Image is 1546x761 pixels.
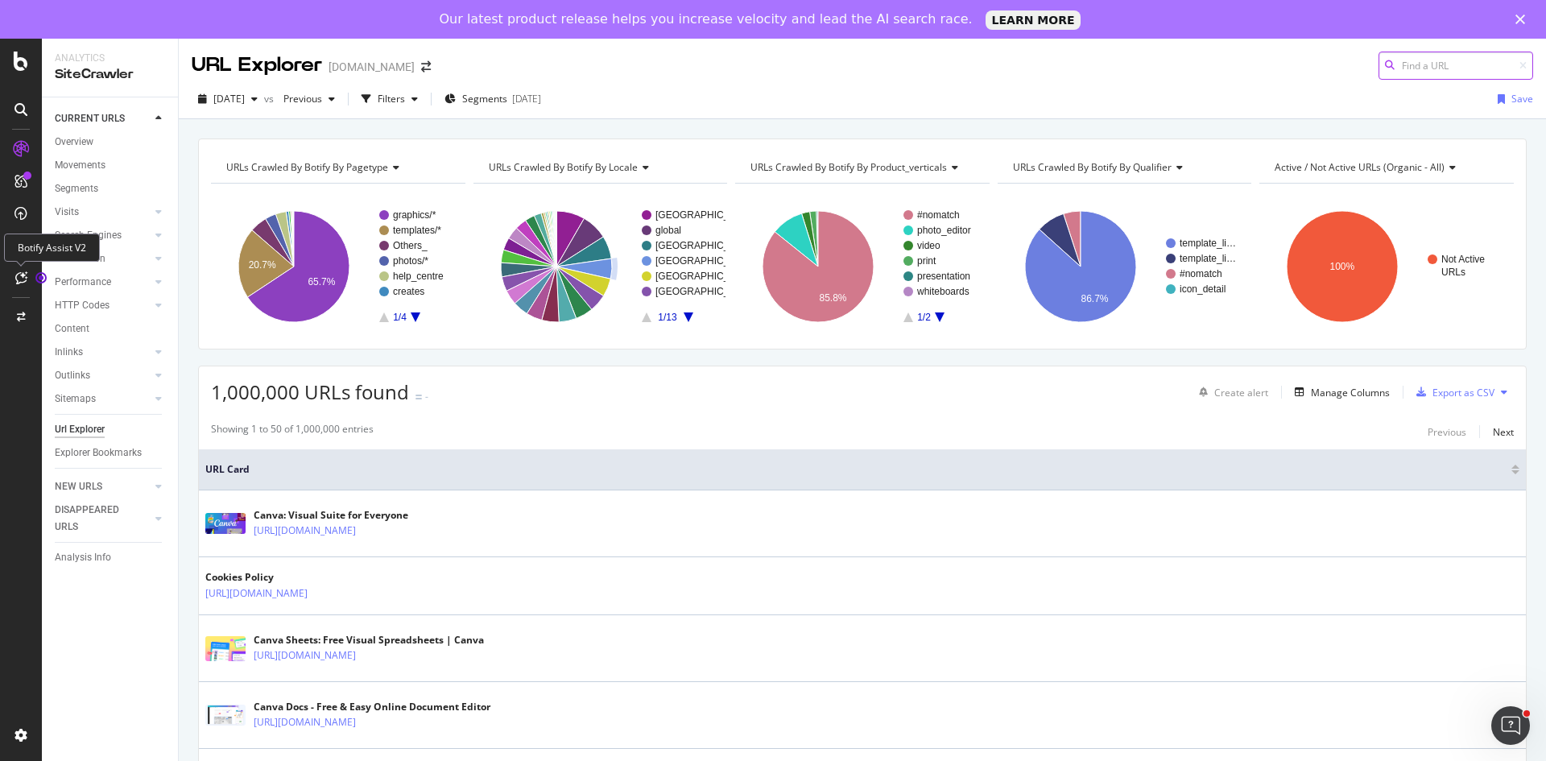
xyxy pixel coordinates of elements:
[55,549,167,566] a: Analysis Info
[1379,52,1533,80] input: Find a URL
[393,286,424,297] text: creates
[34,271,48,285] div: Tooltip anchor
[986,10,1081,30] a: LEARN MORE
[462,92,507,105] span: Segments
[1193,379,1268,405] button: Create alert
[55,478,151,495] a: NEW URLS
[1180,253,1236,264] text: template_li…
[329,59,415,75] div: [DOMAIN_NAME]
[655,255,756,267] text: [GEOGRAPHIC_DATA]
[55,391,151,407] a: Sitemaps
[55,274,151,291] a: Performance
[254,700,490,714] div: Canva Docs - Free & Easy Online Document Editor
[211,422,374,441] div: Showing 1 to 50 of 1,000,000 entries
[55,502,151,536] a: DISAPPEARED URLS
[473,196,725,337] svg: A chart.
[254,647,356,664] a: [URL][DOMAIN_NAME]
[489,160,638,174] span: URLs Crawled By Botify By locale
[1311,386,1390,399] div: Manage Columns
[1271,155,1499,180] h4: Active / Not Active URLs
[1288,383,1390,402] button: Manage Columns
[655,240,756,251] text: [GEOGRAPHIC_DATA]
[1491,706,1530,745] iframe: Intercom live chat
[1081,293,1108,304] text: 86.7%
[205,462,1507,477] span: URL Card
[55,502,136,536] div: DISAPPEARED URLS
[211,378,409,405] span: 1,000,000 URLs found
[55,549,111,566] div: Analysis Info
[1180,268,1222,279] text: #nomatch
[1491,86,1533,112] button: Save
[1515,14,1532,24] div: Close
[393,271,444,282] text: help_centre
[55,52,165,65] div: Analytics
[1428,425,1466,439] div: Previous
[55,391,96,407] div: Sitemaps
[440,11,973,27] div: Our latest product release helps you increase velocity and lead the AI search race.
[1013,160,1172,174] span: URLs Crawled By Botify By qualifier
[917,209,960,221] text: #nomatch
[393,312,407,323] text: 1/4
[55,227,122,244] div: Search Engines
[211,196,463,337] svg: A chart.
[205,636,246,661] img: main image
[55,321,167,337] a: Content
[355,86,424,112] button: Filters
[655,286,756,297] text: [GEOGRAPHIC_DATA]
[205,513,246,534] img: main image
[254,508,426,523] div: Canva: Visual Suite for Everyone
[55,367,90,384] div: Outlinks
[916,286,969,297] text: whiteboards
[655,271,756,282] text: [GEOGRAPHIC_DATA]
[393,240,428,251] text: Others_
[249,259,276,271] text: 20.7%
[750,160,947,174] span: URLs Crawled By Botify By product_verticals
[415,395,422,399] img: Equal
[213,92,245,105] span: 2025 Aug. 10th
[254,633,484,647] div: Canva Sheets: Free Visual Spreadsheets | Canva
[820,292,847,304] text: 85.8%
[55,478,102,495] div: NEW URLS
[421,61,431,72] div: arrow-right-arrow-left
[735,196,987,337] svg: A chart.
[1010,155,1238,180] h4: URLs Crawled By Botify By qualifier
[655,209,756,221] text: [GEOGRAPHIC_DATA]
[1180,283,1226,295] text: icon_detail
[55,180,167,197] a: Segments
[55,65,165,84] div: SiteCrawler
[192,52,322,79] div: URL Explorer
[1493,425,1514,439] div: Next
[55,157,167,174] a: Movements
[393,225,441,236] text: templates/*
[393,209,436,221] text: graphics/*
[55,274,111,291] div: Performance
[55,250,151,267] a: Distribution
[1259,196,1511,337] svg: A chart.
[55,421,105,438] div: Url Explorer
[1180,238,1236,249] text: template_li…
[205,705,246,726] img: main image
[512,92,541,105] div: [DATE]
[998,196,1250,337] svg: A chart.
[4,234,100,262] div: Botify Assist V2
[917,312,931,323] text: 1/2
[55,110,125,127] div: CURRENT URLS
[55,180,98,197] div: Segments
[55,445,167,461] a: Explorer Bookmarks
[1432,386,1494,399] div: Export as CSV
[378,92,405,105] div: Filters
[55,204,79,221] div: Visits
[254,714,356,730] a: [URL][DOMAIN_NAME]
[486,155,713,180] h4: URLs Crawled By Botify By locale
[1493,422,1514,441] button: Next
[55,110,151,127] a: CURRENT URLS
[917,255,936,267] text: print
[917,271,970,282] text: presentation
[55,445,142,461] div: Explorer Bookmarks
[192,86,264,112] button: [DATE]
[747,155,975,180] h4: URLs Crawled By Botify By product_verticals
[658,312,677,323] text: 1/13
